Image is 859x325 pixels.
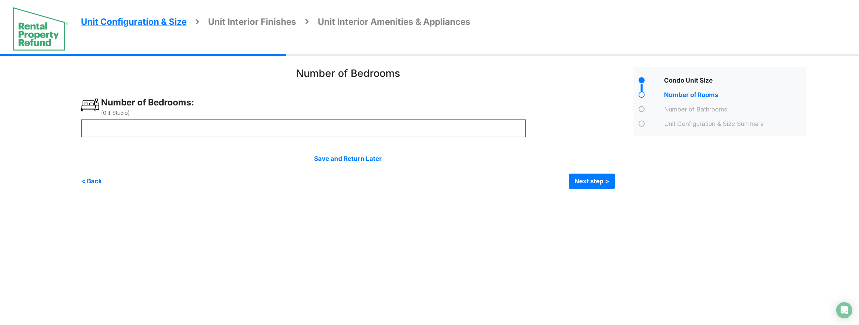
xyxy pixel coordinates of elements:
[662,90,806,101] div: Number of Rooms
[81,174,102,189] button: < Back
[569,174,615,189] button: Next step >
[81,96,99,114] img: bed_WIEaUJP.png
[208,16,296,27] span: Unit Interior Finishes
[296,67,400,79] h3: Number of Bedrooms
[101,96,194,109] label: Number of Bedrooms:
[318,16,470,27] span: Unit Interior Amenities & Appliances
[662,76,806,87] div: Condo Unit Size
[12,6,69,51] img: spp logo
[662,119,806,130] div: Unit Configuration & Size Summary
[662,105,806,116] div: Number of Bathrooms
[836,302,852,318] div: Open Intercom Messenger
[81,16,187,27] span: Unit Configuration & Size
[314,155,382,162] a: Save and Return Later
[101,109,194,117] div: (0 if Studio)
